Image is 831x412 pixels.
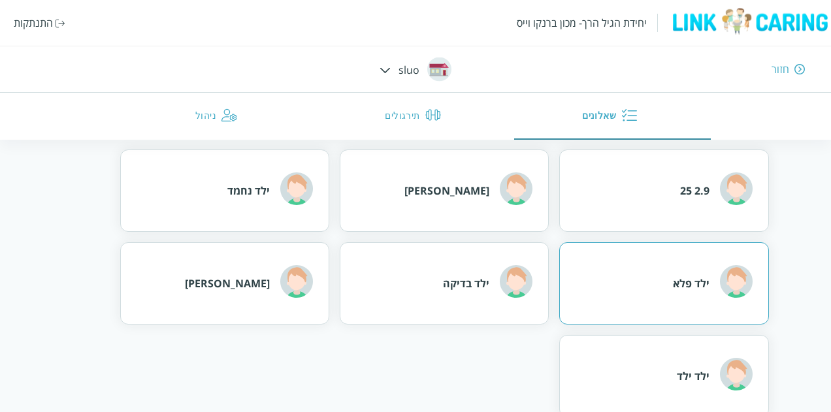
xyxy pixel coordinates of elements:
[404,183,489,198] div: [PERSON_NAME]
[514,93,711,140] button: שאלונים
[621,107,637,123] img: שאלונים
[443,276,489,291] div: ילד בדיקה
[227,183,270,198] div: ילד נחמד
[668,7,831,35] img: logo
[280,172,313,205] img: ילד נחמד
[677,369,709,383] div: ילד ילד
[720,265,753,298] img: ילד פלא
[185,276,270,291] div: [PERSON_NAME]
[720,172,753,205] img: 2.9 25
[120,93,317,140] button: ניהול
[680,183,709,198] div: 2.9 25
[318,93,514,140] button: תירגולים
[500,172,532,205] img: שמעון בןשושן
[517,16,647,30] div: יחידת הגיל הרך- מכון ברנקו וייס
[772,62,789,76] div: חזור
[794,63,805,75] img: חזור
[425,107,441,123] img: תירגולים
[56,19,65,27] img: התנתקות
[720,358,753,390] img: ילד ילד
[500,265,532,298] img: ילד בדיקה
[14,16,53,30] div: התנתקות
[280,265,313,298] img: איתמר גל
[221,107,237,123] img: ניהול
[673,276,709,291] div: ילד פלא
